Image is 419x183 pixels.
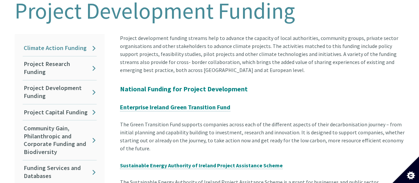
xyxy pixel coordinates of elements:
[120,162,283,169] a: Sustainable Energy Authority of Ireland Project Assistance Scheme
[392,156,419,183] button: Set cookie preferences
[23,56,97,80] a: Project Research Funding
[23,120,97,160] a: Community Gain, Philanthropic and Corporate Funding and Biodiversity
[23,40,97,56] a: Climate Action Funding
[23,80,97,104] a: Project Development Funding
[120,85,248,93] span: National Funding for Project Development
[120,103,230,111] a: Enterprise Ireland Green Transition Fund
[23,104,97,120] a: Project Capital Funding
